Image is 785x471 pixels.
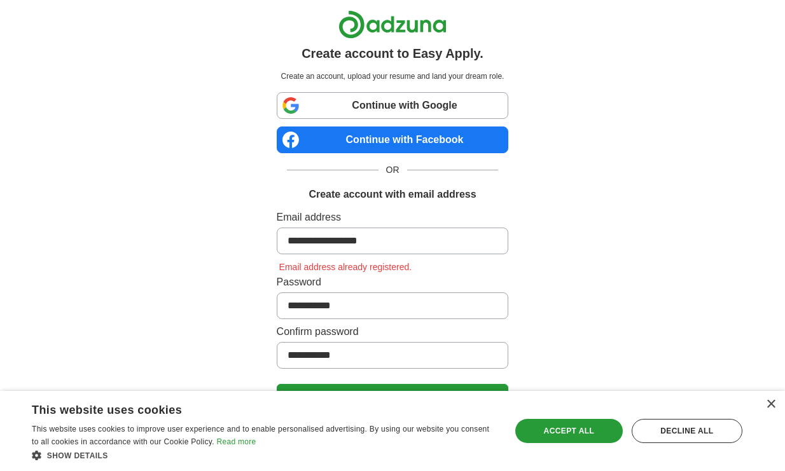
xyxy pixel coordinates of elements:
[302,44,483,63] h1: Create account to Easy Apply.
[32,399,465,418] div: This website uses cookies
[277,210,509,225] label: Email address
[379,163,407,177] span: OR
[277,126,509,153] a: Continue with Facebook
[515,419,623,443] div: Accept all
[277,275,509,290] label: Password
[216,437,256,446] a: Read more, opens a new window
[277,384,509,411] button: Create Account
[277,324,509,339] label: Confirm password
[338,10,447,39] img: Adzuna logo
[277,92,509,119] a: Continue with Google
[47,451,108,460] span: Show details
[309,187,476,202] h1: Create account with email address
[279,71,506,82] p: Create an account, upload your resume and land your dream role.
[766,400,775,409] div: Close
[632,419,742,443] div: Decline all
[277,262,415,272] span: Email address already registered.
[32,425,489,446] span: This website uses cookies to improve user experience and to enable personalised advertising. By u...
[32,449,497,461] div: Show details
